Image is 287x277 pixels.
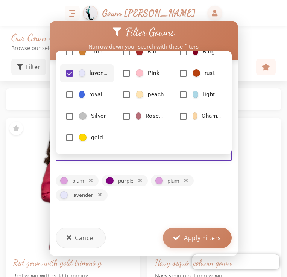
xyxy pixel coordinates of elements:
span: Burgundy [203,48,221,56]
span: gold [91,134,103,142]
span: peach [148,91,164,99]
span: rust [205,69,215,77]
span: bronze [90,48,108,56]
span: lightblue [203,91,221,99]
iframe: Chatra live chat [192,254,279,269]
span: lavender [90,69,108,77]
span: Champagne [202,112,221,120]
span: royalblue [89,91,108,99]
span: Rose gold [146,112,164,120]
span: Brown [147,48,164,56]
span: Silver [91,112,106,120]
span: Pink [148,69,160,77]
